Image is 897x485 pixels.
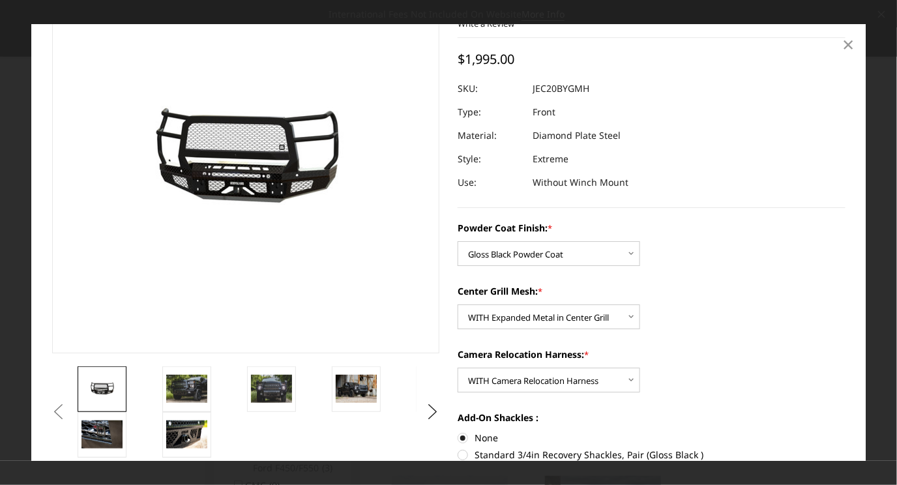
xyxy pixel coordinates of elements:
label: Center Grill Mesh: [458,285,846,299]
dt: Material: [458,125,523,148]
label: Powder Coat Finish: [458,222,846,235]
img: 2020-2023 Chevrolet Silverado 2500-3500 - FT Series - Extreme Front Bumper [166,421,207,448]
dd: JEC20BYGMH [533,78,589,101]
button: Previous [49,402,68,422]
dd: Front [533,101,555,125]
img: 2020-2023 Chevrolet Silverado 2500-3500 - FT Series - Extreme Front Bumper [81,380,123,398]
span: × [843,30,855,58]
label: None [458,432,846,445]
label: Standard 3/4in Recovery Shackles, Pair (Gloss Black ) [458,448,846,462]
dt: Type: [458,101,523,125]
dt: SKU: [458,78,523,101]
label: Add-On Shackles : [458,411,846,425]
dd: Without Winch Mount [533,171,628,195]
label: Camera Relocation Harness: [458,348,846,362]
img: 2020-2023 Chevrolet Silverado 2500-3500 - FT Series - Extreme Front Bumper [336,375,377,403]
img: 2020-2023 Chevrolet Silverado 2500-3500 - FT Series - Extreme Front Bumper [166,375,207,403]
dt: Style: [458,148,523,171]
a: Write a Review [458,18,514,29]
button: Next [423,402,443,422]
dd: Extreme [533,148,568,171]
img: 2020-2023 Chevrolet Silverado 2500-3500 - FT Series - Extreme Front Bumper [251,375,292,403]
iframe: Chat Widget [832,422,897,485]
span: $1,995.00 [458,51,514,68]
img: 2020-2023 Chevrolet Silverado 2500-3500 - FT Series - Extreme Front Bumper [81,421,123,448]
dt: Use: [458,171,523,195]
dd: Diamond Plate Steel [533,125,621,148]
a: Close [838,34,859,55]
